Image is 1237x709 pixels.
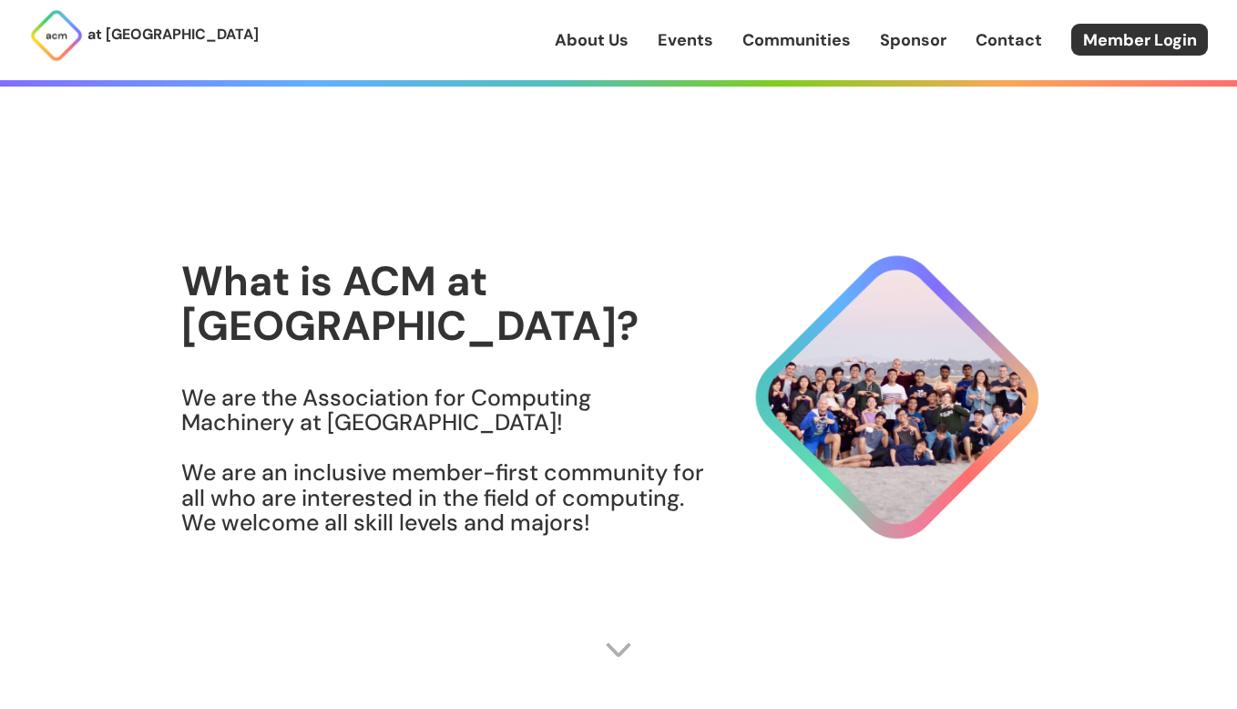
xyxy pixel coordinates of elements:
a: Contact [976,28,1042,52]
a: at [GEOGRAPHIC_DATA] [29,8,259,63]
a: Events [658,28,713,52]
a: Communities [742,28,851,52]
p: at [GEOGRAPHIC_DATA] [87,23,259,46]
img: About Hero Image [706,239,1056,556]
a: Member Login [1071,24,1208,56]
img: Scroll Arrow [605,636,632,663]
a: Sponsor [880,28,946,52]
h1: What is ACM at [GEOGRAPHIC_DATA]? [181,259,706,349]
h3: We are the Association for Computing Machinery at [GEOGRAPHIC_DATA]! We are an inclusive member-f... [181,385,706,536]
a: About Us [555,28,629,52]
img: ACM Logo [29,8,84,63]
